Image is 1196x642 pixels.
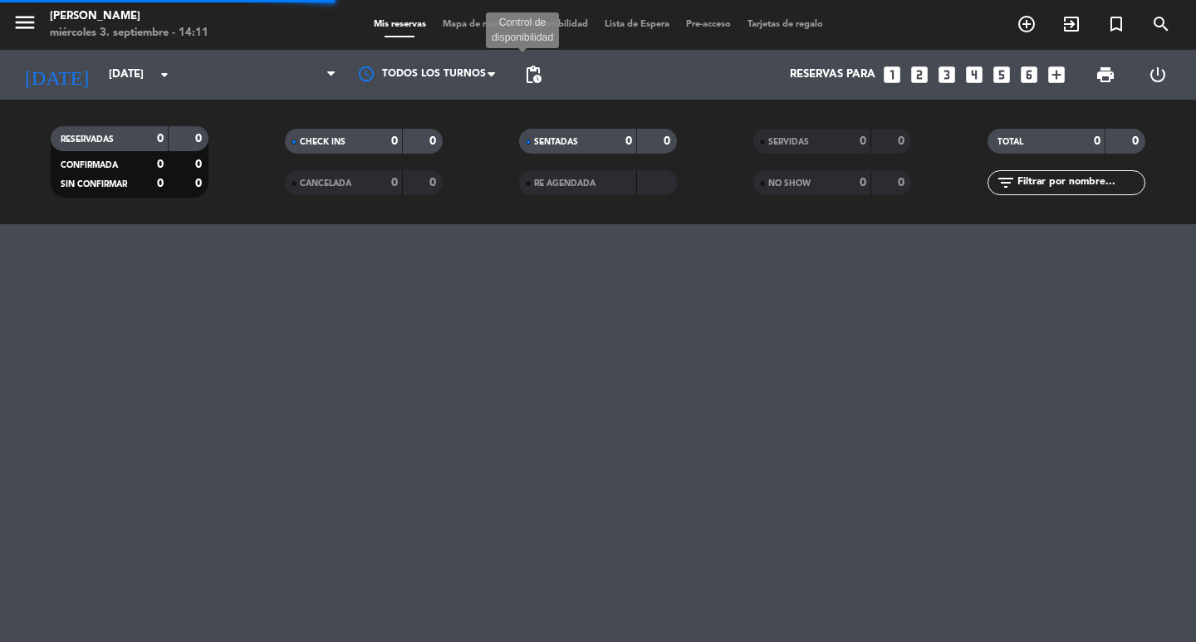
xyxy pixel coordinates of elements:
[1132,135,1142,147] strong: 0
[154,65,174,85] i: arrow_drop_down
[61,135,114,144] span: RESERVADAS
[1061,14,1081,34] i: exit_to_app
[195,178,205,189] strong: 0
[1094,135,1100,147] strong: 0
[678,20,739,29] span: Pre-acceso
[157,178,164,189] strong: 0
[195,159,205,170] strong: 0
[391,135,398,147] strong: 0
[61,180,127,189] span: SIN CONFIRMAR
[429,177,439,189] strong: 0
[898,135,908,147] strong: 0
[157,159,164,170] strong: 0
[996,173,1016,193] i: filter_list
[936,64,958,86] i: looks_3
[1106,14,1126,34] i: turned_in_not
[486,12,559,49] div: Control de disponibilidad
[50,25,208,42] div: miércoles 3. septiembre - 14:11
[429,135,439,147] strong: 0
[739,20,831,29] span: Tarjetas de regalo
[1046,64,1067,86] i: add_box
[898,177,908,189] strong: 0
[534,179,596,188] span: RE AGENDADA
[991,64,1012,86] i: looks_5
[768,138,809,146] span: SERVIDAS
[391,177,398,189] strong: 0
[12,56,100,93] i: [DATE]
[596,20,678,29] span: Lista de Espera
[534,138,578,146] span: SENTADAS
[157,133,164,145] strong: 0
[768,179,811,188] span: NO SHOW
[523,65,543,85] span: pending_actions
[300,179,351,188] span: CANCELADA
[1131,50,1184,100] div: LOG OUT
[625,135,632,147] strong: 0
[365,20,434,29] span: Mis reservas
[881,64,903,86] i: looks_one
[664,135,674,147] strong: 0
[860,135,866,147] strong: 0
[434,20,517,29] span: Mapa de mesas
[300,138,346,146] span: CHECK INS
[1151,14,1171,34] i: search
[61,161,118,169] span: CONFIRMADA
[909,64,930,86] i: looks_two
[12,10,37,41] button: menu
[1017,14,1037,34] i: add_circle_outline
[12,10,37,35] i: menu
[1096,65,1115,85] span: print
[1018,64,1040,86] i: looks_6
[1016,174,1145,192] input: Filtrar por nombre...
[860,177,866,189] strong: 0
[1148,65,1168,85] i: power_settings_new
[790,68,875,81] span: Reservas para
[50,8,208,25] div: [PERSON_NAME]
[997,138,1023,146] span: TOTAL
[963,64,985,86] i: looks_4
[195,133,205,145] strong: 0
